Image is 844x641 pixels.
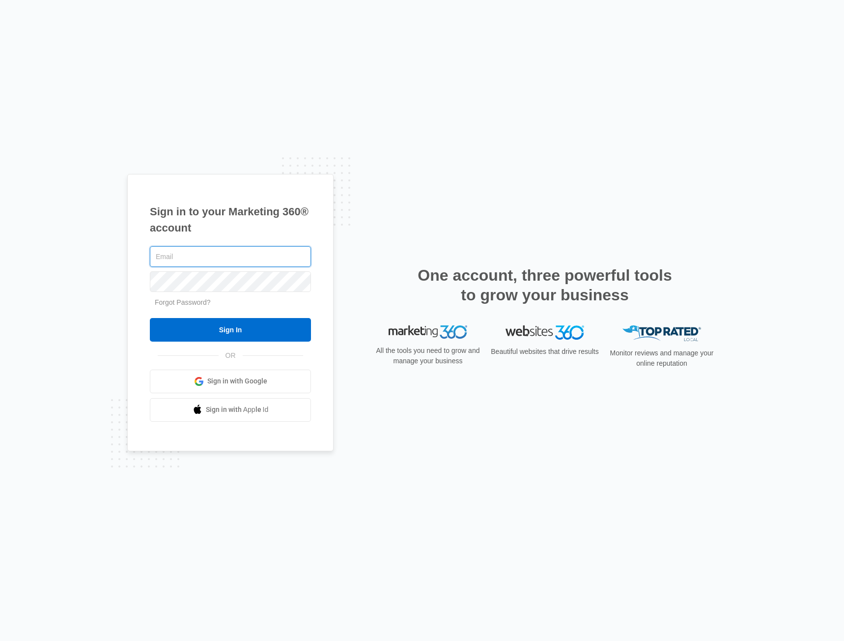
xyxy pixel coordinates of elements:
img: Top Rated Local [622,325,701,342]
img: Websites 360 [506,325,584,340]
span: OR [219,350,243,361]
h2: One account, three powerful tools to grow your business [415,265,675,305]
a: Forgot Password? [155,298,211,306]
p: Beautiful websites that drive results [490,347,600,357]
a: Sign in with Apple Id [150,398,311,422]
span: Sign in with Google [207,376,267,386]
p: All the tools you need to grow and manage your business [373,346,483,366]
h1: Sign in to your Marketing 360® account [150,204,311,236]
span: Sign in with Apple Id [206,405,269,415]
img: Marketing 360 [389,325,467,339]
input: Sign In [150,318,311,342]
input: Email [150,246,311,267]
p: Monitor reviews and manage your online reputation [607,348,717,369]
a: Sign in with Google [150,370,311,393]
